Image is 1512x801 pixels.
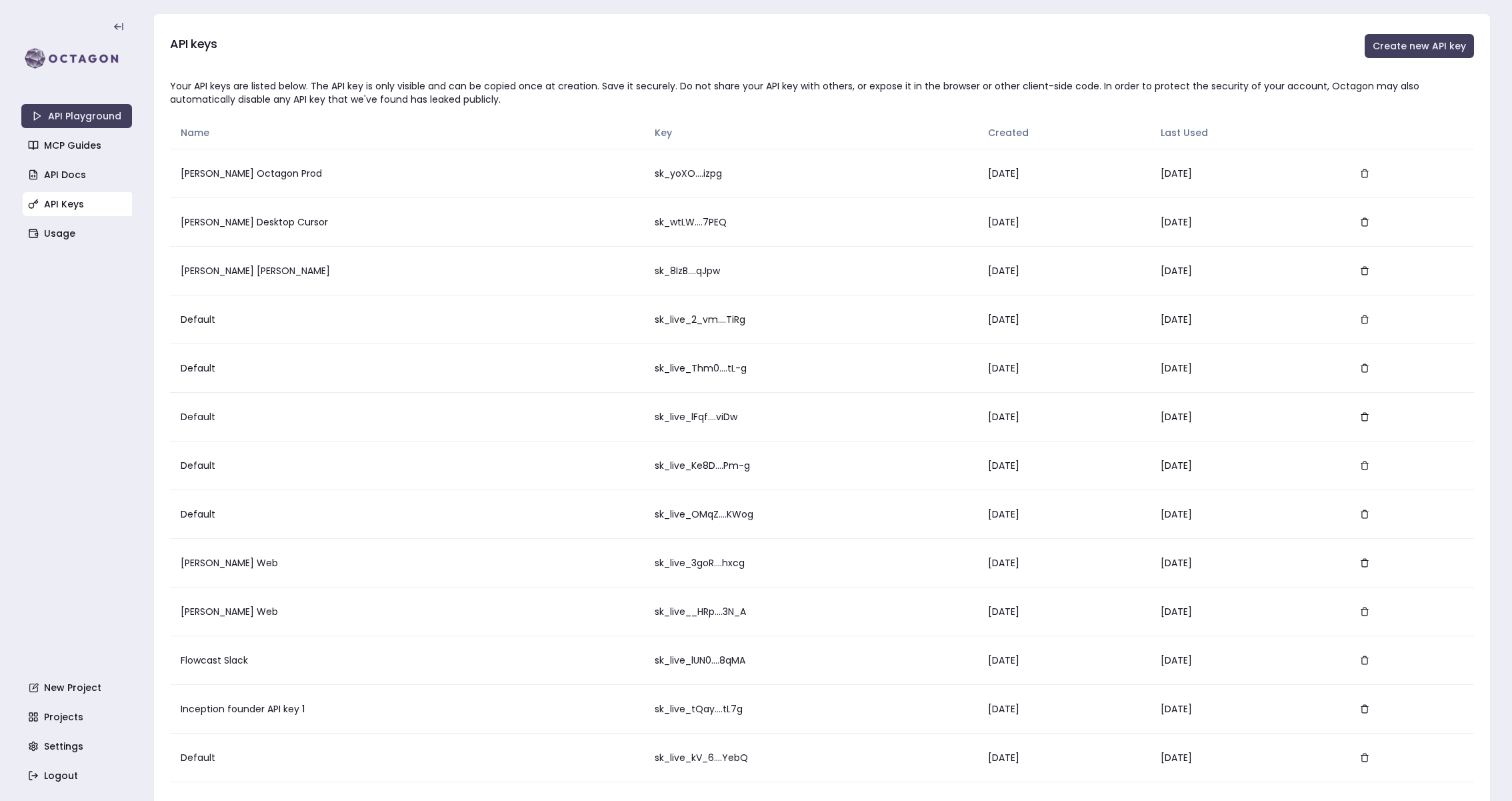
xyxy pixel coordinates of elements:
td: [DATE] [1150,295,1341,343]
td: Inception founder API key 1 [170,684,644,733]
td: [DATE] [1150,587,1341,636]
td: [DATE] [977,197,1149,246]
th: Last Used [1150,117,1341,149]
td: [DATE] [1150,246,1341,295]
td: [DATE] [977,441,1149,490]
td: sk_live_OMqZ....KWog [644,490,977,538]
a: Settings [23,734,133,758]
a: Usage [23,221,133,245]
td: [DATE] [977,295,1149,343]
td: [DATE] [1150,490,1341,538]
td: [DATE] [1150,343,1341,392]
td: sk_wtLW....7PEQ [644,197,977,246]
td: [DATE] [977,246,1149,295]
a: API Keys [23,192,133,216]
td: [DATE] [977,490,1149,538]
th: Key [644,117,977,149]
td: Default [170,490,644,538]
td: [DATE] [977,587,1149,636]
td: Default [170,733,644,782]
td: [DATE] [977,684,1149,733]
a: API Docs [23,163,133,187]
td: Default [170,295,644,343]
td: [DATE] [1150,684,1341,733]
a: Projects [23,705,133,729]
td: [PERSON_NAME] Octagon Prod [170,149,644,197]
td: [DATE] [1150,197,1341,246]
td: Flowcast Slack [170,636,644,684]
td: [DATE] [1150,538,1341,587]
td: sk_live_tQay....tL7g [644,684,977,733]
td: sk_live__HRp....3N_A [644,587,977,636]
td: [DATE] [977,343,1149,392]
td: [PERSON_NAME] Desktop Cursor [170,197,644,246]
th: Name [170,117,644,149]
td: [DATE] [1150,149,1341,197]
a: New Project [23,676,133,700]
th: Created [977,117,1149,149]
td: sk_live_lFqf....viDw [644,392,977,441]
td: sk_yoXO....izpg [644,149,977,197]
td: sk_8IzB....qJpw [644,246,977,295]
button: Create new API key [1365,34,1474,58]
td: [DATE] [977,149,1149,197]
td: Default [170,392,644,441]
td: sk_live_2_vm....TiRg [644,295,977,343]
td: [DATE] [977,538,1149,587]
td: [DATE] [977,636,1149,684]
td: [DATE] [977,392,1149,441]
td: sk_live_lUN0....8qMA [644,636,977,684]
td: sk_live_3goR....hxcg [644,538,977,587]
td: [PERSON_NAME] [PERSON_NAME] [170,246,644,295]
h3: API keys [170,35,217,53]
td: [PERSON_NAME] Web [170,538,644,587]
td: [PERSON_NAME] Web [170,587,644,636]
img: logo-rect-yK7x_WSZ.svg [21,45,132,72]
div: Your API keys are listed below. The API key is only visible and can be copied once at creation. S... [170,79,1474,106]
a: MCP Guides [23,133,133,157]
td: [DATE] [1150,733,1341,782]
td: sk_live_Ke8D....Pm-g [644,441,977,490]
td: sk_live_kV_6....YebQ [644,733,977,782]
td: [DATE] [977,733,1149,782]
a: Logout [23,764,133,788]
td: Default [170,343,644,392]
td: [DATE] [1150,392,1341,441]
a: API Playground [21,104,132,128]
td: [DATE] [1150,441,1341,490]
td: [DATE] [1150,636,1341,684]
td: sk_live_Thm0....tL-g [644,343,977,392]
td: Default [170,441,644,490]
